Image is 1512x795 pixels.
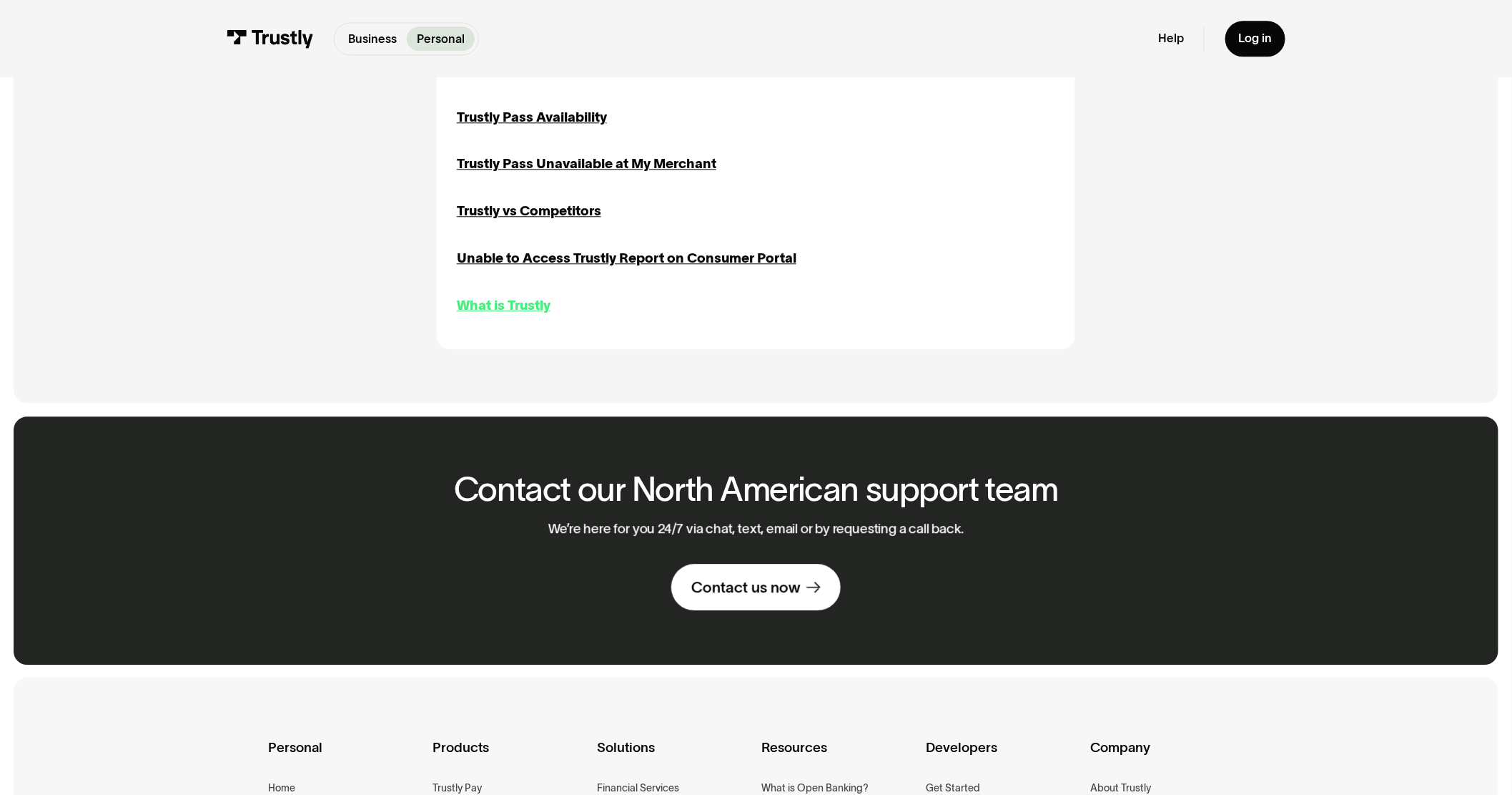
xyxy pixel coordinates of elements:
div: Resources [762,737,915,779]
p: Business [348,30,397,48]
img: Trustly Logo [227,29,314,48]
a: What is Trustly [457,296,550,316]
p: We’re here for you 24/7 via chat, text, email or by requesting a call back. [548,521,964,537]
div: Products [433,737,586,779]
a: Contact us now [671,564,841,610]
p: Personal [417,30,465,48]
div: Contact us now [691,577,801,598]
a: Help [1158,31,1184,46]
a: Business [338,26,407,51]
div: Log in [1238,31,1272,46]
a: Unable to Access Trustly Report on Consumer Portal [457,248,796,268]
a: Trustly vs Competitors [457,201,601,221]
div: Personal [269,737,422,779]
div: Company [1090,737,1243,779]
div: Developers [926,737,1079,779]
h2: Contact our North American support team [454,471,1058,508]
a: Log in [1225,21,1286,57]
a: Personal [407,26,475,51]
a: Trustly Pass Availability [457,107,607,127]
div: Solutions [598,737,751,779]
a: Trustly Pass Unavailable at My Merchant [457,154,716,174]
